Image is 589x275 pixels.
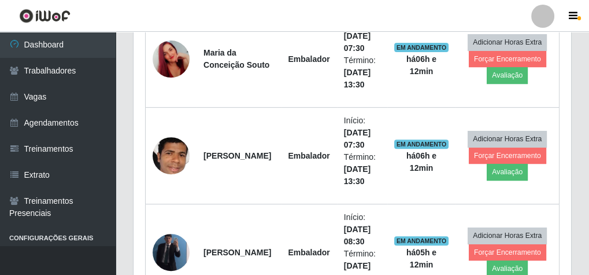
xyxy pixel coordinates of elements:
strong: há 06 h e 12 min [406,151,436,173]
strong: [PERSON_NAME] [203,248,271,257]
img: CoreUI Logo [19,9,71,23]
time: [DATE] 13:30 [344,68,371,89]
strong: Embalador [288,248,329,257]
button: Forçar Encerramento [469,51,546,67]
strong: há 05 h e 12 min [406,248,436,269]
button: Adicionar Horas Extra [468,131,547,147]
strong: Embalador [288,54,329,64]
span: EM ANDAMENTO [394,236,449,245]
strong: Embalador [288,151,329,160]
span: EM ANDAMENTO [394,140,449,149]
button: Forçar Encerramento [469,244,546,261]
strong: há 06 h e 12 min [406,54,436,76]
img: 1746815738665.jpeg [153,26,190,92]
time: [DATE] 07:30 [344,128,371,149]
button: Avaliação [487,67,528,83]
li: Término: [344,54,380,91]
button: Forçar Encerramento [469,148,546,164]
time: [DATE] 08:30 [344,225,371,246]
span: EM ANDAMENTO [394,43,449,52]
button: Avaliação [487,164,528,180]
li: Término: [344,151,380,188]
li: Início: [344,211,380,248]
strong: Maria da Conceição Souto [203,48,269,69]
li: Início: [344,18,380,54]
li: Início: [344,115,380,151]
strong: [PERSON_NAME] [203,151,271,160]
time: [DATE] 13:30 [344,164,371,186]
img: 1709861924003.jpeg [153,130,190,182]
button: Adicionar Horas Extra [468,228,547,244]
button: Adicionar Horas Extra [468,34,547,50]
